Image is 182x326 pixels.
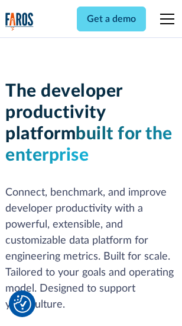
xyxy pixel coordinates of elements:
button: Cookie Settings [14,295,31,313]
a: Get a demo [77,7,146,31]
span: built for the enterprise [5,125,173,164]
a: home [5,12,34,31]
img: Revisit consent button [14,295,31,313]
p: Connect, benchmark, and improve developer productivity with a powerful, extensible, and customiza... [5,185,177,313]
img: Logo of the analytics and reporting company Faros. [5,12,34,31]
div: menu [153,5,177,33]
h1: The developer productivity platform [5,81,177,166]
